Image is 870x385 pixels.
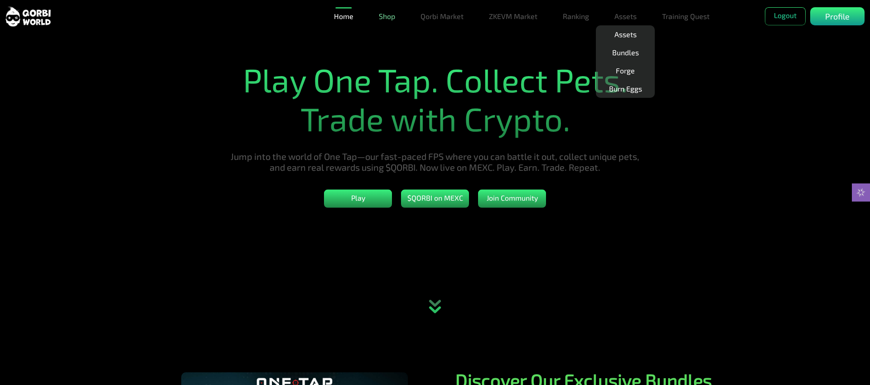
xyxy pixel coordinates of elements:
[611,7,640,25] a: Assets
[478,189,546,207] button: Join Community
[330,7,357,25] a: Home
[223,60,647,138] h1: Play One Tap. Collect Pets. Trade with Crypto.
[611,25,640,43] a: Assets
[415,288,455,328] div: animation
[765,7,806,25] button: Logout
[658,7,713,25] a: Training Quest
[324,189,392,207] button: Play
[375,7,399,25] a: Shop
[417,7,467,25] a: Qorbi Market
[825,10,850,23] p: Profile
[223,150,647,172] h5: Jump into the world of One Tap—our fast-paced FPS where you can battle it out, collect unique pet...
[5,6,51,27] img: sticky brand-logo
[612,62,638,80] a: Forge
[485,7,541,25] a: ZKEVM Market
[605,80,646,98] a: Burn Eggs
[559,7,593,25] a: Ranking
[401,189,469,207] button: $QORBI on MEXC
[609,43,643,62] a: Bundles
